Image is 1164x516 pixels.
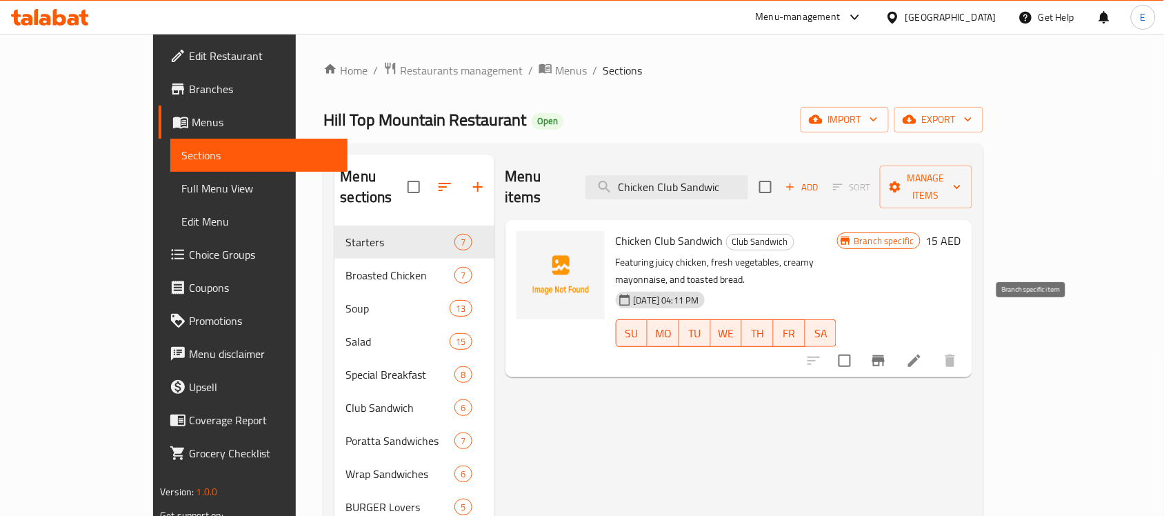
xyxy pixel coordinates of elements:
span: Add item [780,177,824,198]
span: Select section [751,172,780,201]
div: Poratta Sandwiches [345,433,454,449]
span: Upsell [189,379,337,395]
span: Manage items [891,170,961,204]
span: Salad [345,333,450,350]
span: SU [622,324,643,344]
span: SA [811,324,832,344]
span: Club Sandwich [727,234,794,250]
span: Grocery Checklist [189,445,337,462]
li: / [592,62,597,79]
span: Edit Restaurant [189,48,337,64]
span: Sort sections [428,170,461,204]
span: Open [532,115,563,127]
button: FR [774,319,805,347]
button: MO [648,319,679,347]
span: [DATE] 04:11 PM [628,294,705,307]
a: Choice Groups [159,238,348,271]
a: Promotions [159,304,348,337]
span: Chicken Club Sandwich [616,230,723,251]
span: 6 [455,468,471,481]
span: WE [716,324,737,344]
a: Menu disclaimer [159,337,348,370]
span: 7 [455,269,471,282]
div: Wrap Sandwiches [345,466,454,482]
span: 8 [455,368,471,381]
div: Poratta Sandwiches7 [334,424,494,457]
span: 5 [455,501,471,514]
span: 13 [450,302,471,315]
div: Club Sandwich [345,399,454,416]
span: BURGER Lovers [345,499,454,515]
span: Promotions [189,312,337,329]
span: Sections [181,147,337,163]
span: 7 [455,435,471,448]
button: delete [934,344,967,377]
button: WE [711,319,743,347]
span: FR [779,324,800,344]
button: Add section [461,170,494,204]
h2: Menu items [505,166,569,208]
div: Club Sandwich [726,234,794,250]
div: items [454,267,472,284]
button: TU [679,319,711,347]
div: items [450,333,472,350]
span: Branches [189,81,337,97]
span: TU [685,324,705,344]
button: Branch-specific-item [862,344,895,377]
span: 7 [455,236,471,249]
span: 1.0.0 [197,483,218,501]
div: items [454,433,472,449]
span: import [812,111,878,128]
a: Sections [170,139,348,172]
div: Soup13 [334,292,494,325]
a: Upsell [159,370,348,404]
div: Menu-management [756,9,841,26]
a: Grocery Checklist [159,437,348,470]
a: Menus [159,106,348,139]
span: Choice Groups [189,246,337,263]
span: E [1141,10,1146,25]
button: Add [780,177,824,198]
div: Club Sandwich6 [334,391,494,424]
div: items [454,499,472,515]
h6: 15 AED [926,231,961,250]
a: Full Menu View [170,172,348,205]
h2: Menu sections [340,166,407,208]
div: Special Breakfast8 [334,358,494,391]
span: Soup [345,300,450,317]
div: items [454,366,472,383]
a: Edit Menu [170,205,348,238]
span: Full Menu View [181,180,337,197]
span: Menu disclaimer [189,346,337,362]
span: export [905,111,972,128]
span: Restaurants management [400,62,523,79]
li: / [528,62,533,79]
a: Restaurants management [383,61,523,79]
span: TH [747,324,768,344]
div: Starters [345,234,454,250]
div: items [454,399,472,416]
button: import [801,107,889,132]
a: Menus [539,61,587,79]
span: Select section first [824,177,880,198]
span: Coverage Report [189,412,337,428]
div: Wrap Sandwiches6 [334,457,494,490]
a: Coverage Report [159,404,348,437]
div: [GEOGRAPHIC_DATA] [905,10,996,25]
span: Coupons [189,279,337,296]
span: Branch specific [849,235,920,248]
span: MO [653,324,674,344]
span: Special Breakfast [345,366,454,383]
span: 6 [455,401,471,415]
div: items [450,300,472,317]
button: Manage items [880,166,972,208]
div: items [454,466,472,482]
img: Chicken Club Sandwich [516,231,605,319]
span: Broasted Chicken [345,267,454,284]
div: Open [532,113,563,130]
span: Version: [160,483,194,501]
